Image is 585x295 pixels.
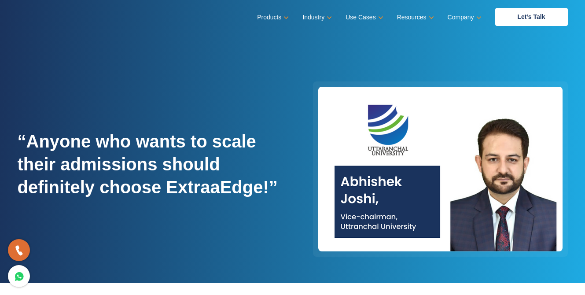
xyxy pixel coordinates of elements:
[448,11,480,24] a: Company
[397,11,432,24] a: Resources
[495,8,568,26] a: Let’s Talk
[18,132,278,197] strong: “Anyone who wants to scale their admissions should definitely choose ExtraaEdge!”
[302,11,330,24] a: Industry
[257,11,287,24] a: Products
[346,11,381,24] a: Use Cases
